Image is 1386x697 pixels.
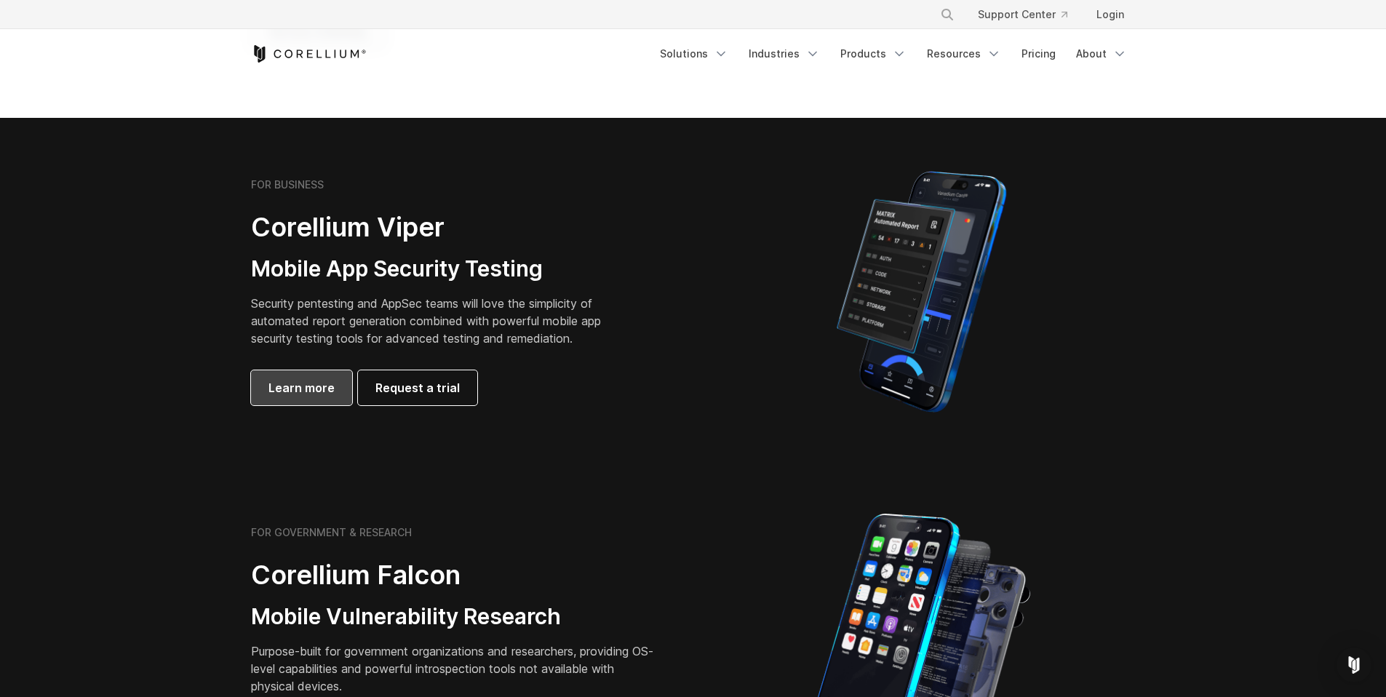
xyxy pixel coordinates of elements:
a: Solutions [651,41,737,67]
a: Support Center [966,1,1079,28]
a: Login [1085,1,1136,28]
h6: FOR BUSINESS [251,178,324,191]
div: Open Intercom Messenger [1337,648,1371,682]
button: Search [934,1,960,28]
h2: Corellium Viper [251,211,624,244]
div: Navigation Menu [923,1,1136,28]
span: Request a trial [375,379,460,397]
img: Corellium MATRIX automated report on iPhone showing app vulnerability test results across securit... [812,164,1031,419]
a: About [1067,41,1136,67]
a: Industries [740,41,829,67]
a: Request a trial [358,370,477,405]
p: Security pentesting and AppSec teams will love the simplicity of automated report generation comb... [251,295,624,347]
h3: Mobile Vulnerability Research [251,603,658,631]
h6: FOR GOVERNMENT & RESEARCH [251,526,412,539]
div: Navigation Menu [651,41,1136,67]
span: Learn more [268,379,335,397]
h2: Corellium Falcon [251,559,658,592]
a: Corellium Home [251,45,367,63]
h3: Mobile App Security Testing [251,255,624,283]
a: Learn more [251,370,352,405]
a: Pricing [1013,41,1064,67]
a: Products [832,41,915,67]
p: Purpose-built for government organizations and researchers, providing OS-level capabilities and p... [251,642,658,695]
a: Resources [918,41,1010,67]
